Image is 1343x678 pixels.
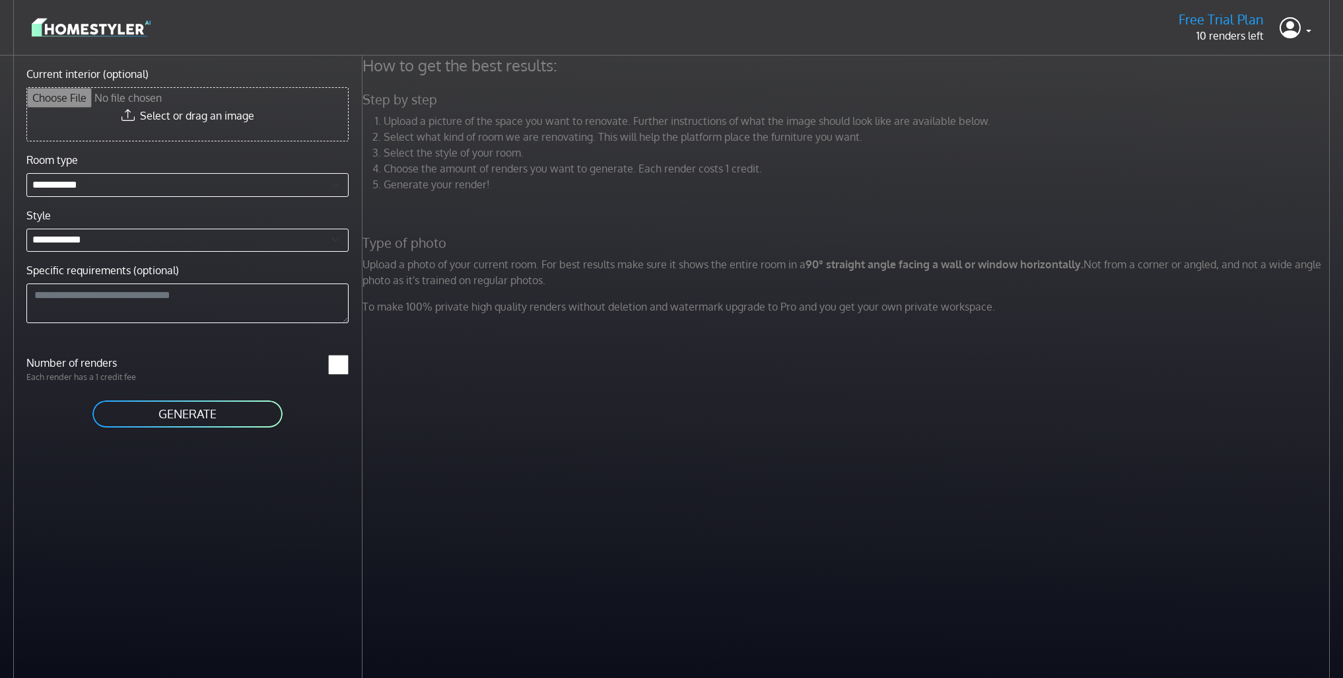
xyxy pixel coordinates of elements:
label: Number of renders [18,355,188,371]
label: Room type [26,152,78,168]
h5: Type of photo [355,235,1341,251]
li: Generate your render! [384,176,1333,192]
p: To make 100% private high quality renders without deletion and watermark upgrade to Pro and you g... [355,299,1341,315]
p: 10 renders left [1179,28,1264,44]
li: Select the style of your room. [384,145,1333,161]
li: Select what kind of room we are renovating. This will help the platform place the furniture you w... [384,129,1333,145]
strong: 90° straight angle facing a wall or window horizontally. [806,258,1084,271]
h5: Step by step [355,91,1341,108]
h5: Free Trial Plan [1179,11,1264,28]
li: Choose the amount of renders you want to generate. Each render costs 1 credit. [384,161,1333,176]
label: Specific requirements (optional) [26,262,179,278]
label: Current interior (optional) [26,66,149,82]
label: Style [26,207,51,223]
img: logo-3de290ba35641baa71223ecac5eacb59cb85b4c7fdf211dc9aaecaaee71ea2f8.svg [32,16,151,39]
p: Upload a photo of your current room. For best results make sure it shows the entire room in a Not... [355,256,1341,288]
button: GENERATE [91,399,284,429]
h4: How to get the best results: [355,56,1341,75]
p: Each render has a 1 credit fee [18,371,188,383]
li: Upload a picture of the space you want to renovate. Further instructions of what the image should... [384,113,1333,129]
